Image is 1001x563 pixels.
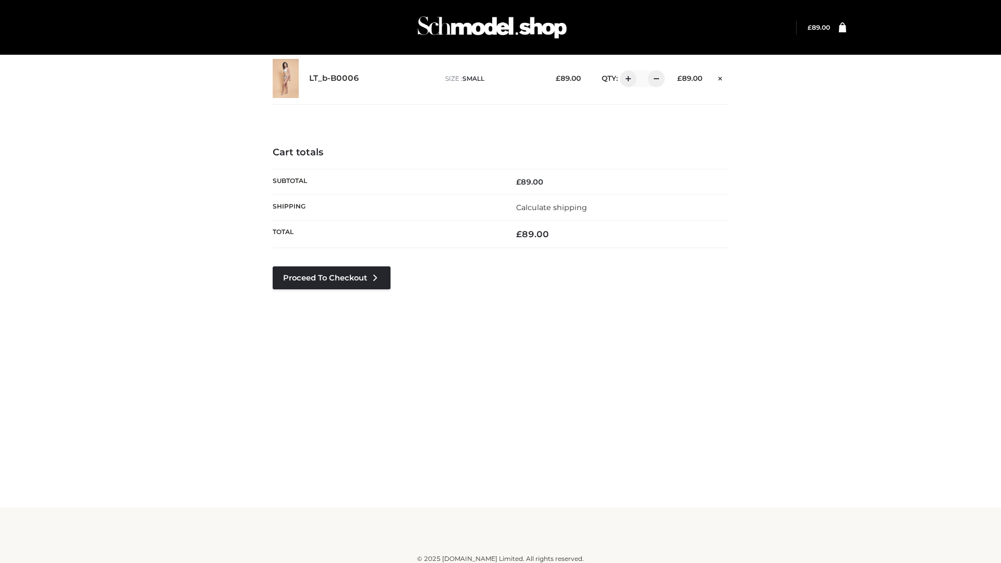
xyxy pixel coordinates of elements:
th: Subtotal [273,169,500,194]
span: £ [516,177,521,187]
span: £ [808,23,812,31]
bdi: 89.00 [677,74,702,82]
bdi: 89.00 [808,23,830,31]
bdi: 89.00 [556,74,581,82]
a: Remove this item [713,70,728,84]
span: £ [516,229,522,239]
span: £ [556,74,560,82]
a: LT_b-B0006 [309,74,359,83]
img: Schmodel Admin 964 [414,7,570,48]
a: £89.00 [808,23,830,31]
bdi: 89.00 [516,177,543,187]
h4: Cart totals [273,147,728,158]
bdi: 89.00 [516,229,549,239]
th: Total [273,221,500,248]
span: £ [677,74,682,82]
a: Proceed to Checkout [273,266,390,289]
th: Shipping [273,194,500,220]
a: Calculate shipping [516,203,587,212]
p: size : [445,74,540,83]
img: LT_b-B0006 - SMALL [273,59,299,98]
span: SMALL [462,75,484,82]
div: QTY: [591,70,661,87]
